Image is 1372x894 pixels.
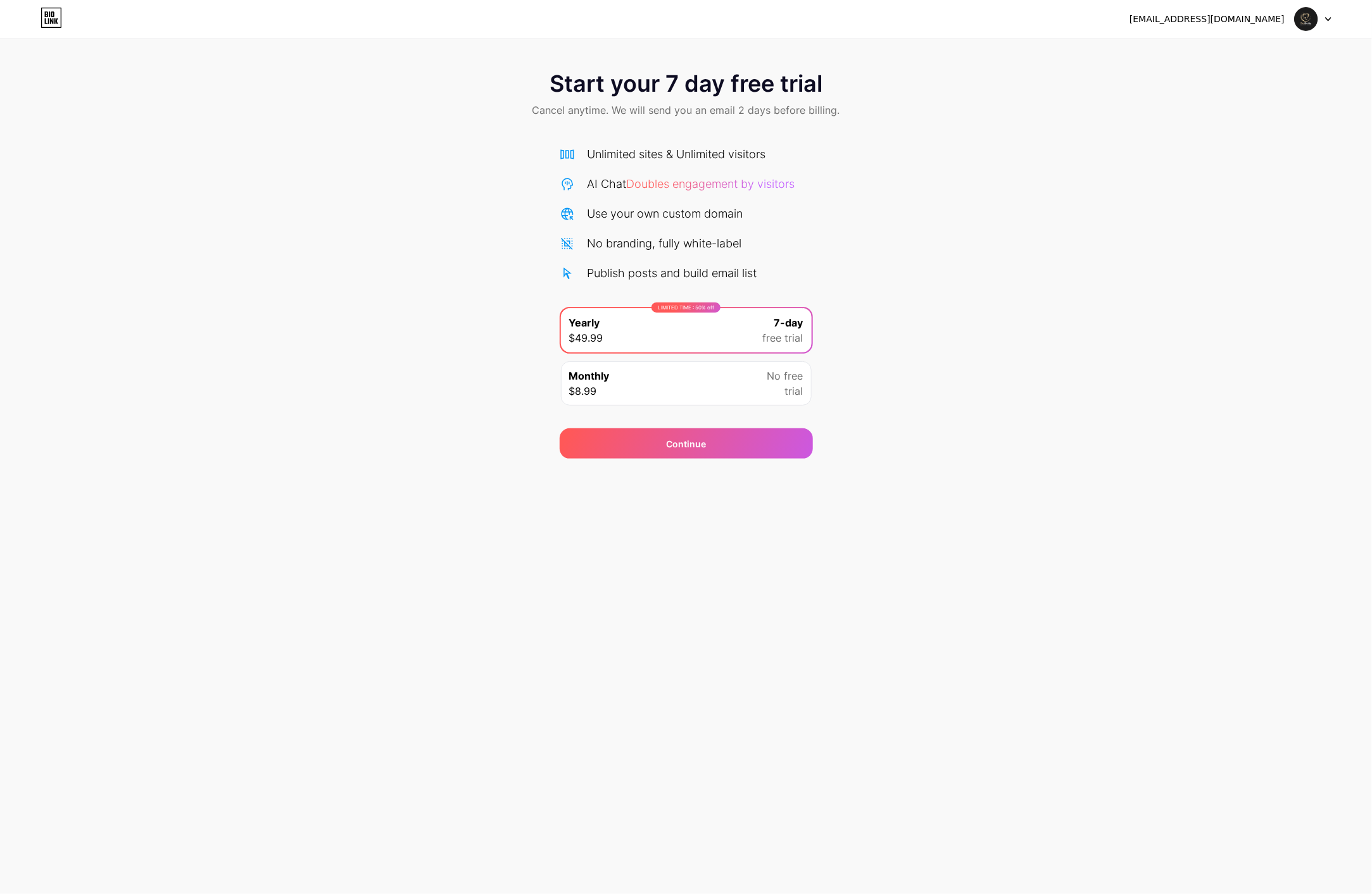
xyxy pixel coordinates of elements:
span: trial [785,383,803,399]
span: $8.99 [569,383,597,399]
div: AI Chat [588,175,795,192]
span: $49.99 [569,330,603,345]
div: [EMAIL_ADDRESS][DOMAIN_NAME] [1130,13,1285,26]
span: Doubles engagement by visitors [627,177,795,190]
span: Start your 7 day free trial [550,71,822,96]
div: Use your own custom domain [588,205,743,222]
div: LIMITED TIME : 50% off [651,302,721,313]
span: 7-day [774,315,803,330]
span: Yearly [569,315,600,330]
div: Unlimited sites & Unlimited visitors [588,146,766,163]
span: No free [767,368,803,383]
div: Publish posts and build email list [588,264,757,282]
img: DV FRAMEIO [1294,7,1318,31]
div: No branding, fully white-label [588,235,742,252]
span: Continue [666,437,706,450]
span: free trial [763,330,803,345]
span: Cancel anytime. We will send you an email 2 days before billing. [532,102,840,118]
span: Monthly [569,368,610,383]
